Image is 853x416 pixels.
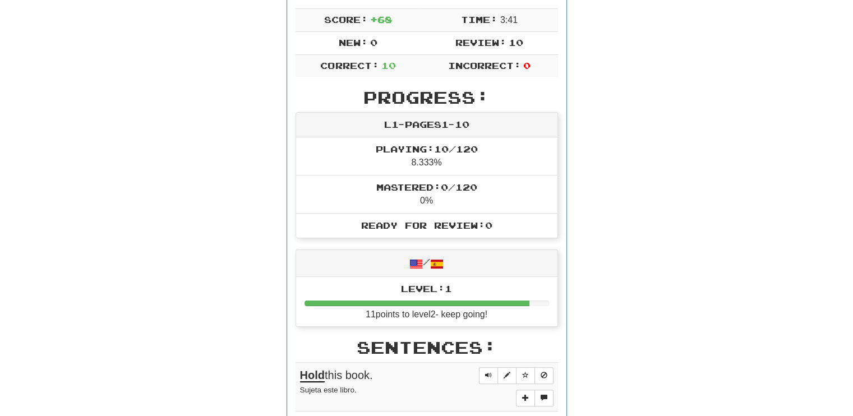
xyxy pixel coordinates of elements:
[479,367,498,384] button: Play sentence audio
[361,220,492,230] span: Ready for Review: 0
[381,60,396,71] span: 10
[479,367,554,384] div: Sentence controls
[296,250,557,276] div: /
[534,367,554,384] button: Toggle ignore
[376,144,478,154] span: Playing: 10 / 120
[516,367,535,384] button: Toggle favorite
[370,14,392,25] span: + 68
[296,277,557,327] li: 11 points to level 2 - keep going!
[376,182,477,192] span: Mastered: 0 / 120
[300,369,325,382] u: Hold
[370,37,377,48] span: 0
[401,283,452,294] span: Level: 1
[461,14,497,25] span: Time:
[339,37,368,48] span: New:
[300,386,357,394] small: Sujeta este libro.
[296,338,558,357] h2: Sentences:
[497,367,517,384] button: Edit sentence
[523,60,531,71] span: 0
[500,15,518,25] span: 3 : 41
[516,390,554,406] div: More sentence controls
[296,88,558,107] h2: Progress:
[320,60,379,71] span: Correct:
[509,37,523,48] span: 10
[296,113,557,137] div: L1-Pages1-10
[300,369,373,382] span: this book.
[455,37,506,48] span: Review:
[296,137,557,175] li: 8.333%
[448,60,521,71] span: Incorrect:
[516,390,535,406] button: Add sentence to collection
[296,175,557,214] li: 0%
[324,14,368,25] span: Score:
